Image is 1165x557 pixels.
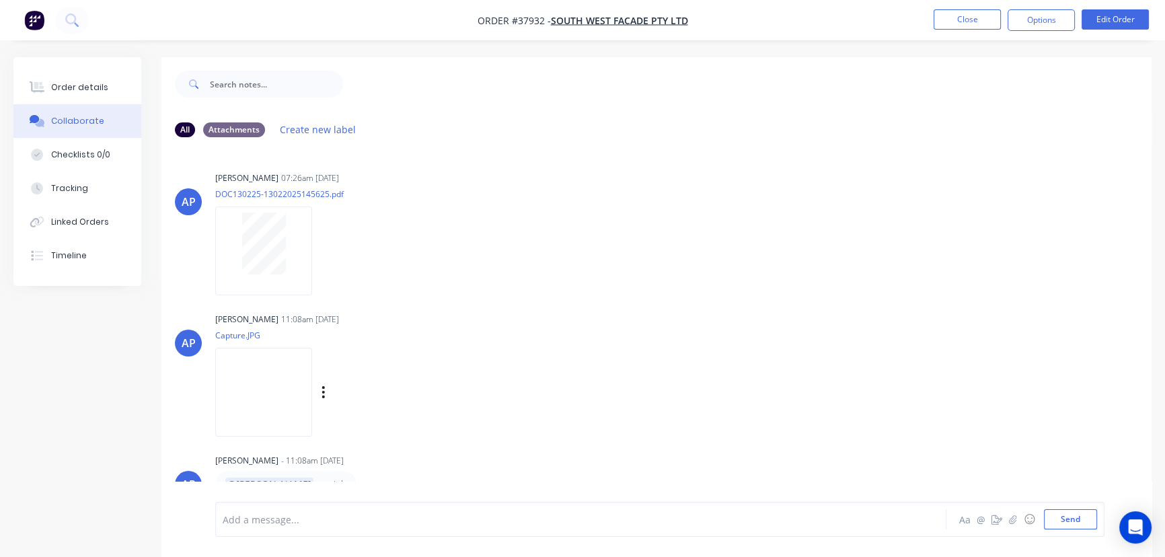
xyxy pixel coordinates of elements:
a: South West Facade Pty Ltd [551,14,688,27]
p: new job [225,478,346,491]
button: Linked Orders [13,205,141,239]
button: Collaborate [13,104,141,138]
div: [PERSON_NAME] [215,172,278,184]
button: ☺ [1021,511,1037,527]
div: Timeline [51,250,87,262]
span: @[PERSON_NAME] [225,478,313,490]
div: AP [182,476,196,492]
div: Open Intercom Messenger [1119,511,1152,544]
button: Checklists 0/0 [13,138,141,172]
div: 07:26am [DATE] [281,172,339,184]
div: Attachments [203,122,265,137]
div: Tracking [51,182,88,194]
div: AP [182,194,196,210]
div: Linked Orders [51,216,109,228]
div: AP [182,335,196,351]
span: Order #37932 - [478,14,551,27]
button: Order details [13,71,141,104]
div: All [175,122,195,137]
div: Order details [51,81,108,94]
p: Capture.JPG [215,330,462,341]
button: Tracking [13,172,141,205]
div: 11:08am [DATE] [281,313,339,326]
button: @ [973,511,989,527]
button: Send [1044,509,1097,529]
button: Create new label [273,120,363,139]
div: [PERSON_NAME] [215,455,278,467]
div: Checklists 0/0 [51,149,110,161]
div: - 11:08am [DATE] [281,455,344,467]
button: Close [934,9,1001,30]
button: Aa [956,511,973,527]
button: Timeline [13,239,141,272]
p: DOC130225-13022025145625.pdf [215,188,344,200]
img: Factory [24,10,44,30]
button: Edit Order [1082,9,1149,30]
div: Collaborate [51,115,104,127]
button: Options [1008,9,1075,31]
div: [PERSON_NAME] [215,313,278,326]
input: Search notes... [210,71,343,98]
